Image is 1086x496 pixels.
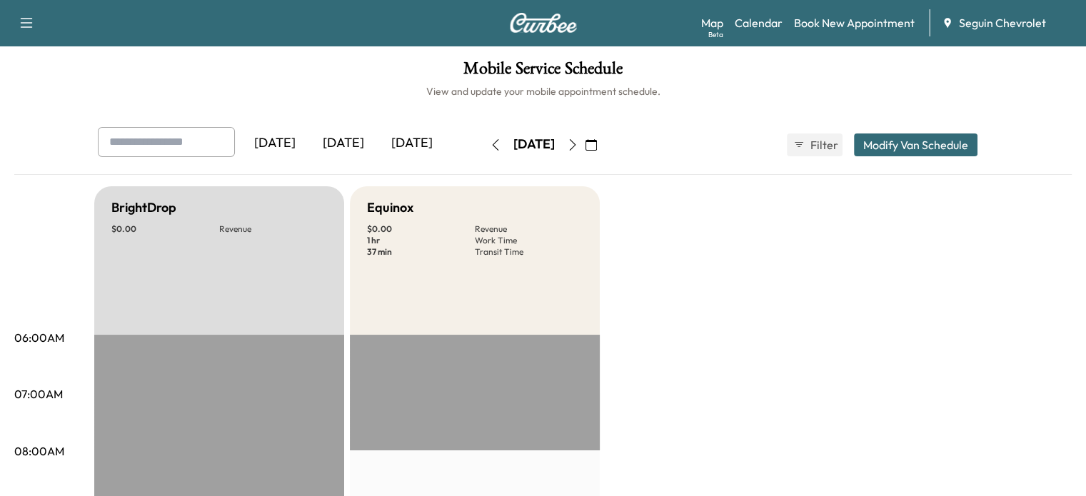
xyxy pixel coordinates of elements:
button: Filter [787,133,843,156]
h5: Equinox [367,198,413,218]
span: Seguin Chevrolet [959,14,1046,31]
div: [DATE] [378,127,446,160]
p: 37 min [367,246,475,258]
div: [DATE] [309,127,378,160]
a: Book New Appointment [794,14,915,31]
a: MapBeta [701,14,723,31]
p: 08:00AM [14,442,64,460]
div: Beta [708,29,723,40]
button: Modify Van Schedule [854,133,977,156]
p: Work Time [475,235,583,246]
p: Revenue [475,223,583,235]
p: 07:00AM [14,385,63,403]
p: Transit Time [475,246,583,258]
p: $ 0.00 [367,223,475,235]
div: [DATE] [513,136,555,153]
h1: Mobile Service Schedule [14,60,1072,84]
p: 06:00AM [14,329,64,346]
h6: View and update your mobile appointment schedule. [14,84,1072,98]
a: Calendar [735,14,783,31]
p: 1 hr [367,235,475,246]
h5: BrightDrop [111,198,176,218]
img: Curbee Logo [509,13,578,33]
span: Filter [810,136,836,153]
div: [DATE] [241,127,309,160]
p: Revenue [219,223,327,235]
p: $ 0.00 [111,223,219,235]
